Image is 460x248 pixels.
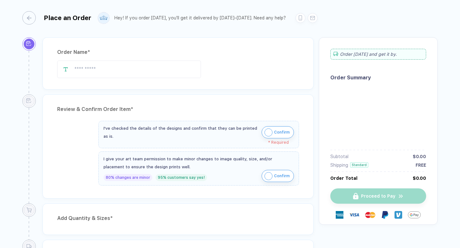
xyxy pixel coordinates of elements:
div: Review & Confirm Order Item [57,104,299,114]
div: Order [DATE] and get it by . [330,49,426,60]
div: 80% changes are minor [103,174,152,181]
div: Order Summary [330,75,426,81]
span: Confirm [274,171,290,181]
div: I give your art team permission to make minor changes to image quality, size, and/or placement to... [103,155,294,171]
span: Confirm [274,127,290,137]
img: express [336,211,343,219]
img: master-card [365,210,375,220]
img: icon [264,172,272,180]
img: visa [349,210,359,220]
div: $0.00 [413,176,426,181]
div: Shipping [330,163,348,168]
div: Order Name [57,47,299,57]
div: * Required [103,140,289,145]
img: Venmo [395,211,402,219]
div: 95% customers say yes! [156,174,207,181]
div: FREE [416,163,426,168]
div: Standard [350,162,368,168]
div: Place an Order [44,14,91,22]
div: Add Quantity & Sizes [57,213,299,223]
img: icon [264,128,272,136]
div: Order Total [330,176,357,181]
div: $0.00 [413,154,426,159]
img: GPay [408,208,421,221]
button: iconConfirm [262,126,294,138]
button: iconConfirm [262,170,294,182]
img: user profile [98,12,109,24]
img: Paypal [381,211,389,219]
div: Hey! If you order [DATE], you'll get it delivered by [DATE]–[DATE]. Need any help? [114,15,286,21]
div: Subtotal [330,154,349,159]
div: I've checked the details of the designs and confirm that they can be printed as is. [103,124,258,140]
